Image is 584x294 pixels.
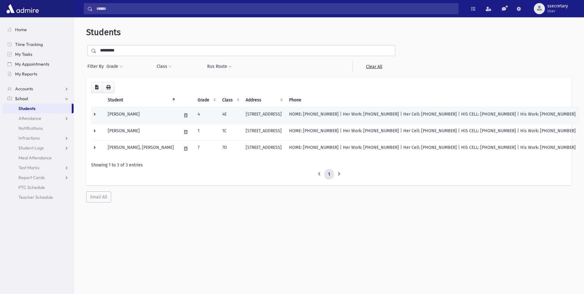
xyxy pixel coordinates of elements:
[18,175,45,180] span: Report Cards
[18,165,39,170] span: Test Marks
[352,61,395,72] a: Clear All
[2,192,74,202] a: Teacher Schedule
[2,173,74,182] a: Report Cards
[18,125,43,131] span: Notifications
[285,140,579,157] td: HOME: [PHONE_NUMBER] | Her Work: [PHONE_NUMBER] | Her Cell: [PHONE_NUMBER] | HIS CELL: [PHONE_NUM...
[86,27,121,37] span: Students
[91,162,567,168] div: Showing 1 to 3 of 3 entries
[18,194,53,200] span: Teacher Schedule
[18,135,40,141] span: Infractions
[91,82,103,93] button: CSV
[93,3,458,14] input: Search
[2,94,74,104] a: School
[219,124,242,140] td: 1C
[285,93,579,107] th: Phone
[219,93,242,107] th: Class: activate to sort column ascending
[547,9,568,14] span: User
[18,116,41,121] span: Attendance
[2,39,74,49] a: Time Tracking
[194,124,219,140] td: 1
[285,107,579,124] td: HOME: [PHONE_NUMBER] | Her Work: [PHONE_NUMBER] | Her Cell: [PHONE_NUMBER] | HIS CELL: [PHONE_NUM...
[2,49,74,59] a: My Tasks
[194,107,219,124] td: 4
[18,106,35,111] span: Students
[104,107,178,124] td: [PERSON_NAME]
[242,107,285,124] td: [STREET_ADDRESS]
[106,61,123,72] button: Grade
[2,113,74,123] a: Attendance
[18,145,44,151] span: Student Logs
[15,51,32,57] span: My Tasks
[2,143,74,153] a: Student Logs
[285,124,579,140] td: HOME: [PHONE_NUMBER] | Her Work: [PHONE_NUMBER] | Her Cell: [PHONE_NUMBER] | HIS CELL: [PHONE_NUM...
[2,84,74,94] a: Accounts
[2,59,74,69] a: My Appointments
[2,104,72,113] a: Students
[2,69,74,79] a: My Reports
[15,42,43,47] span: Time Tracking
[87,63,106,70] span: Filter By
[156,61,172,72] button: Class
[194,140,219,157] td: 7
[2,163,74,173] a: Test Marks
[2,182,74,192] a: PTC Schedule
[219,107,242,124] td: 4E
[104,93,178,107] th: Student: activate to sort column descending
[324,169,334,180] a: 1
[15,96,28,101] span: School
[86,191,111,202] button: Email All
[15,27,27,32] span: Home
[2,133,74,143] a: Infractions
[2,123,74,133] a: Notifications
[242,93,285,107] th: Address: activate to sort column ascending
[5,2,40,15] img: AdmirePro
[15,86,33,92] span: Accounts
[104,140,178,157] td: [PERSON_NAME], [PERSON_NAME]
[242,124,285,140] td: [STREET_ADDRESS]
[242,140,285,157] td: [STREET_ADDRESS]
[15,71,37,77] span: My Reports
[207,61,232,72] button: Bus Route
[547,4,568,9] span: ssecretary
[2,153,74,163] a: Meal Attendance
[104,124,178,140] td: [PERSON_NAME]
[2,25,74,35] a: Home
[15,61,49,67] span: My Appointments
[18,185,45,190] span: PTC Schedule
[18,155,52,161] span: Meal Attendance
[102,82,115,93] button: Print
[219,140,242,157] td: 7D
[194,93,219,107] th: Grade: activate to sort column ascending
